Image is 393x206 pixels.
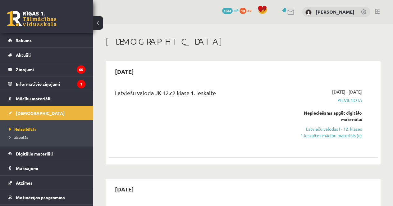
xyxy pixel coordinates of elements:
[77,65,85,74] i: 60
[8,62,85,77] a: Ziņojumi60
[305,9,312,15] img: Tīna Tauriņa
[109,64,140,79] h2: [DATE]
[316,9,354,15] a: [PERSON_NAME]
[16,96,50,101] span: Mācību materiāli
[109,182,140,196] h2: [DATE]
[16,195,65,200] span: Motivācijas programma
[286,110,362,123] div: Nepieciešams apgūt digitālo materiālu:
[16,110,65,116] span: [DEMOGRAPHIC_DATA]
[9,126,87,132] a: Neizpildītās
[16,52,31,58] span: Aktuāli
[16,62,85,77] legend: Ziņojumi
[16,161,85,175] legend: Maksājumi
[9,135,28,140] span: Izlabotās
[8,176,85,190] a: Atzīmes
[222,8,233,14] span: 1844
[16,77,85,91] legend: Informatīvie ziņojumi
[8,106,85,120] a: [DEMOGRAPHIC_DATA]
[247,8,251,13] span: xp
[332,89,362,95] span: [DATE] - [DATE]
[234,8,239,13] span: mP
[286,97,362,103] span: Pievienota
[240,8,246,14] span: 18
[8,33,85,47] a: Sākums
[8,91,85,106] a: Mācību materiāli
[115,89,276,100] div: Latviešu valoda JK 12.c2 klase 1. ieskaite
[16,37,32,43] span: Sākums
[8,147,85,161] a: Digitālie materiāli
[8,77,85,91] a: Informatīvie ziņojumi1
[16,151,53,156] span: Digitālie materiāli
[9,134,87,140] a: Izlabotās
[8,190,85,204] a: Motivācijas programma
[106,36,381,47] h1: [DEMOGRAPHIC_DATA]
[240,8,254,13] a: 18 xp
[77,80,85,88] i: 1
[7,11,57,26] a: Rīgas 1. Tālmācības vidusskola
[8,161,85,175] a: Maksājumi
[16,180,33,186] span: Atzīmes
[9,127,36,132] span: Neizpildītās
[286,126,362,139] a: Latviešu valodas I - 12. klases 1.ieskaites mācību materiāls (c)
[8,48,85,62] a: Aktuāli
[222,8,239,13] a: 1844 mP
